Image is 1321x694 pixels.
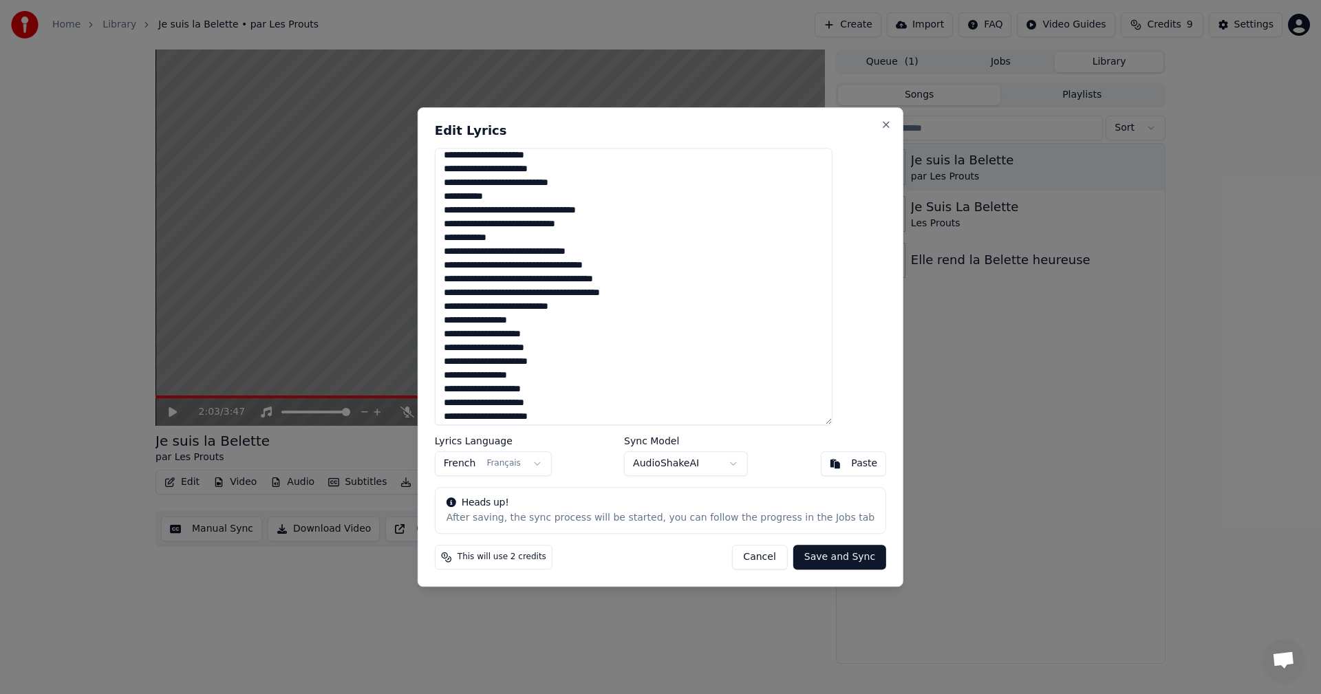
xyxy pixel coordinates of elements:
[624,436,748,446] label: Sync Model
[447,496,874,510] div: Heads up!
[435,436,552,446] label: Lyrics Language
[447,511,874,525] div: After saving, the sync process will be started, you can follow the progress in the Jobs tab
[820,451,886,476] button: Paste
[435,124,886,137] h2: Edit Lyrics
[731,545,787,570] button: Cancel
[793,545,886,570] button: Save and Sync
[458,552,546,563] span: This will use 2 credits
[851,457,877,470] div: Paste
